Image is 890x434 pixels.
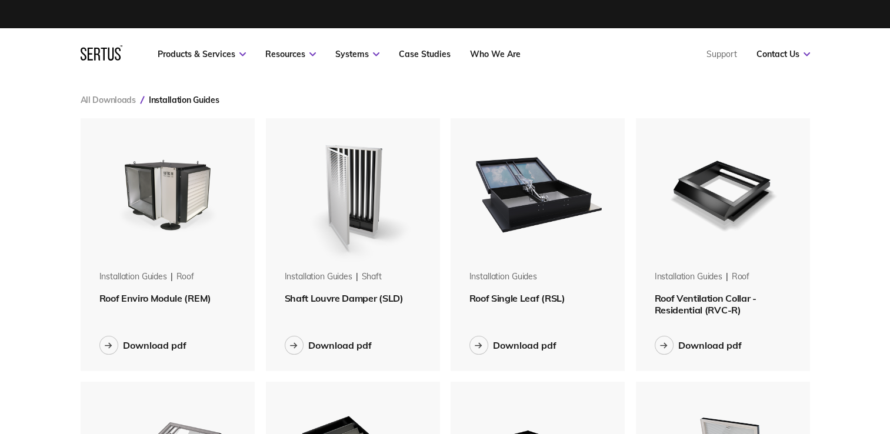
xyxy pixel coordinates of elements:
[362,271,382,283] div: shaft
[158,49,246,59] a: Products & Services
[655,336,742,355] button: Download pdf
[99,271,167,283] div: Installation Guides
[655,292,756,316] span: Roof Ventilation Collar - Residential (RVC-R)
[285,271,352,283] div: Installation Guides
[679,298,890,434] iframe: Chat Widget
[285,336,372,355] button: Download pdf
[176,271,194,283] div: roof
[308,339,372,351] div: Download pdf
[469,336,556,355] button: Download pdf
[123,339,186,351] div: Download pdf
[99,292,211,304] span: Roof Enviro Module (REM)
[756,49,810,59] a: Contact Us
[81,95,136,105] a: All Downloads
[678,339,742,351] div: Download pdf
[469,271,537,283] div: Installation Guides
[335,49,379,59] a: Systems
[470,49,521,59] a: Who We Are
[469,292,565,304] span: Roof Single Leaf (RSL)
[732,271,749,283] div: roof
[493,339,556,351] div: Download pdf
[265,49,316,59] a: Resources
[706,49,737,59] a: Support
[655,271,722,283] div: Installation Guides
[99,336,186,355] button: Download pdf
[399,49,451,59] a: Case Studies
[285,292,404,304] span: Shaft Louvre Damper (SLD)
